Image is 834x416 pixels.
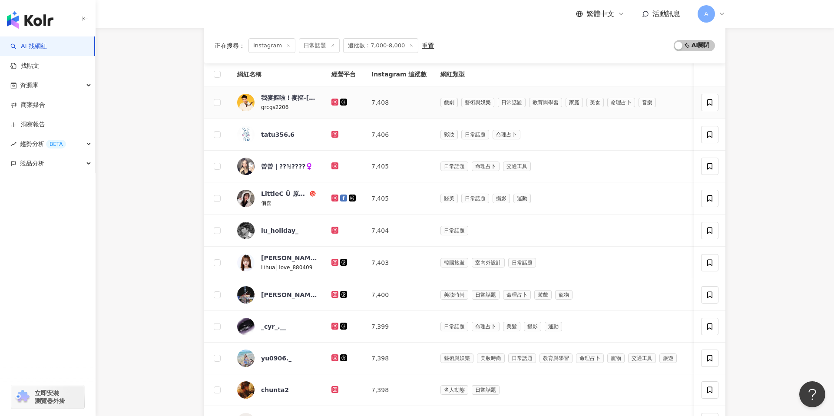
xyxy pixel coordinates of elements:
[7,11,53,29] img: logo
[10,42,47,51] a: searchAI 找網紅
[529,98,562,107] span: 教育與學習
[364,311,434,343] td: 7,399
[364,86,434,119] td: 7,408
[461,130,489,139] span: 日常話題
[237,126,255,143] img: KOL Avatar
[237,222,318,239] a: KOL Avatarlu_holiday_
[215,42,245,49] span: 正在搜尋 ：
[261,322,286,331] div: _cyr_.__
[261,200,271,206] span: 俏喜
[20,154,44,173] span: 競品分析
[364,343,434,374] td: 7,398
[493,194,510,203] span: 攝影
[440,353,473,363] span: 藝術與娛樂
[607,98,635,107] span: 命理占卜
[461,194,489,203] span: 日常話題
[237,318,318,335] a: KOL Avatar_cyr_.__
[503,162,531,171] span: 交通工具
[586,9,614,19] span: 繁體中文
[545,322,562,331] span: 運動
[440,194,458,203] span: 醫美
[440,322,468,331] span: 日常話題
[503,322,520,331] span: 美髮
[237,381,255,399] img: KOL Avatar
[659,353,677,363] span: 旅遊
[364,151,434,182] td: 7,405
[534,290,552,300] span: 遊戲
[279,264,312,271] span: love_880409
[434,63,687,86] th: 網紅類型
[539,353,573,363] span: 教育與學習
[261,93,318,102] div: 我麥摳啦！麥摳-[PERSON_NAME]
[513,194,531,203] span: 運動
[10,101,45,109] a: 商案媒合
[555,290,573,300] span: 寵物
[261,254,318,262] div: [PERSON_NAME]
[472,322,500,331] span: 命理占卜
[461,98,494,107] span: 藝術與娛樂
[261,104,288,110] span: grcgs2206
[422,42,434,49] div: 重置
[628,353,656,363] span: 交通工具
[237,158,255,175] img: KOL Avatar
[364,374,434,406] td: 7,398
[230,63,324,86] th: 網紅名稱
[704,9,708,19] span: A
[237,286,255,304] img: KOL Avatar
[237,350,255,367] img: KOL Avatar
[10,62,39,70] a: 找貼文
[237,254,318,272] a: KOL Avatar[PERSON_NAME]Lihua|love_880409
[364,182,434,215] td: 7,405
[508,258,536,267] span: 日常話題
[440,258,468,267] span: 韓國旅遊
[237,381,318,399] a: KOL Avatarchunta2
[261,162,313,171] div: 曾曾｜??ℕ????‍♀️
[261,291,318,299] div: [PERSON_NAME]
[10,141,17,147] span: rise
[493,130,520,139] span: 命理占卜
[261,189,308,198] div: LittleC Ü 原來是俏喜啊
[261,264,275,271] span: Lihua
[261,226,298,235] div: lu_holiday_
[237,189,318,208] a: KOL AvatarLittleC Ü 原來是俏喜啊俏喜
[364,215,434,247] td: 7,404
[237,286,318,304] a: KOL Avatar[PERSON_NAME]
[586,98,604,107] span: 美食
[524,322,541,331] span: 攝影
[477,353,505,363] span: 美妝時尚
[566,98,583,107] span: 家庭
[11,385,84,409] a: chrome extension立即安裝 瀏覽器外掛
[503,290,531,300] span: 命理占卜
[46,140,66,149] div: BETA
[324,63,364,86] th: 經營平台
[237,158,318,175] a: KOL Avatar曾曾｜??ℕ????‍♀️
[576,353,604,363] span: 命理占卜
[440,130,458,139] span: 彩妝
[10,120,45,129] a: 洞察報告
[237,93,318,112] a: KOL Avatar我麥摳啦！麥摳-[PERSON_NAME]grcgs2206
[364,247,434,279] td: 7,403
[440,290,468,300] span: 美妝時尚
[261,130,295,139] div: tatu356.6
[237,126,318,143] a: KOL Avatartatu356.6
[639,98,656,107] span: 音樂
[261,386,289,394] div: chunta2
[14,390,31,404] img: chrome extension
[237,318,255,335] img: KOL Avatar
[35,389,65,405] span: 立即安裝 瀏覽器外掛
[472,290,500,300] span: 日常話題
[364,63,434,86] th: Instagram 追蹤數
[275,264,279,271] span: |
[498,98,526,107] span: 日常話題
[237,94,255,111] img: KOL Avatar
[364,279,434,311] td: 7,400
[472,162,500,171] span: 命理占卜
[440,226,468,235] span: 日常話題
[20,76,38,95] span: 資源庫
[261,354,291,363] div: yu0906._
[440,162,468,171] span: 日常話題
[472,258,505,267] span: 室內外設計
[237,222,255,239] img: KOL Avatar
[237,254,255,271] img: KOL Avatar
[440,98,458,107] span: 戲劇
